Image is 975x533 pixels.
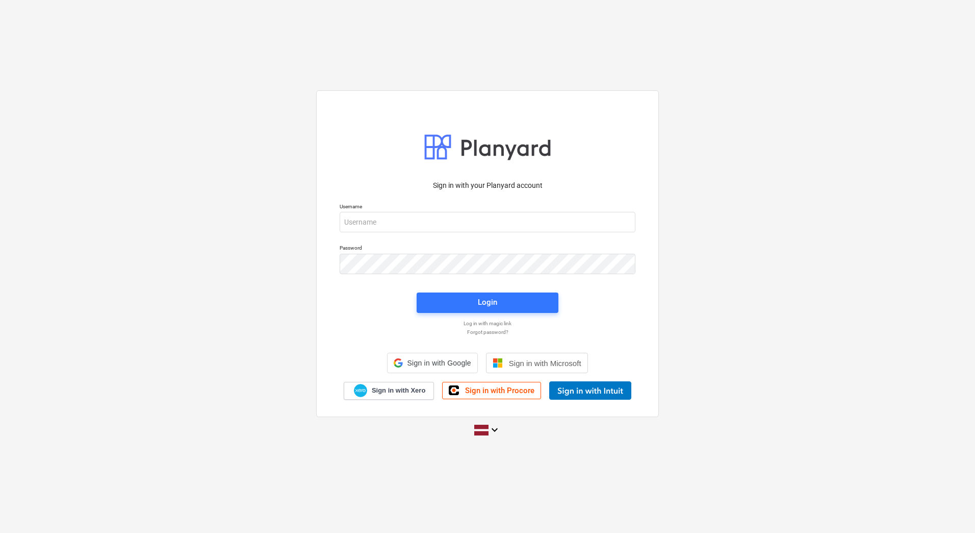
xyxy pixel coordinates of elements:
[344,382,434,400] a: Sign in with Xero
[335,320,640,327] a: Log in with magic link
[340,212,635,232] input: Username
[489,424,501,436] i: keyboard_arrow_down
[493,358,503,368] img: Microsoft logo
[372,386,425,395] span: Sign in with Xero
[442,382,541,399] a: Sign in with Procore
[387,353,477,373] div: Sign in with Google
[478,296,497,309] div: Login
[340,180,635,191] p: Sign in with your Planyard account
[340,245,635,253] p: Password
[417,293,558,313] button: Login
[354,384,367,398] img: Xero logo
[335,329,640,335] a: Forgot password?
[407,359,471,367] span: Sign in with Google
[509,359,581,368] span: Sign in with Microsoft
[340,203,635,212] p: Username
[465,386,534,395] span: Sign in with Procore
